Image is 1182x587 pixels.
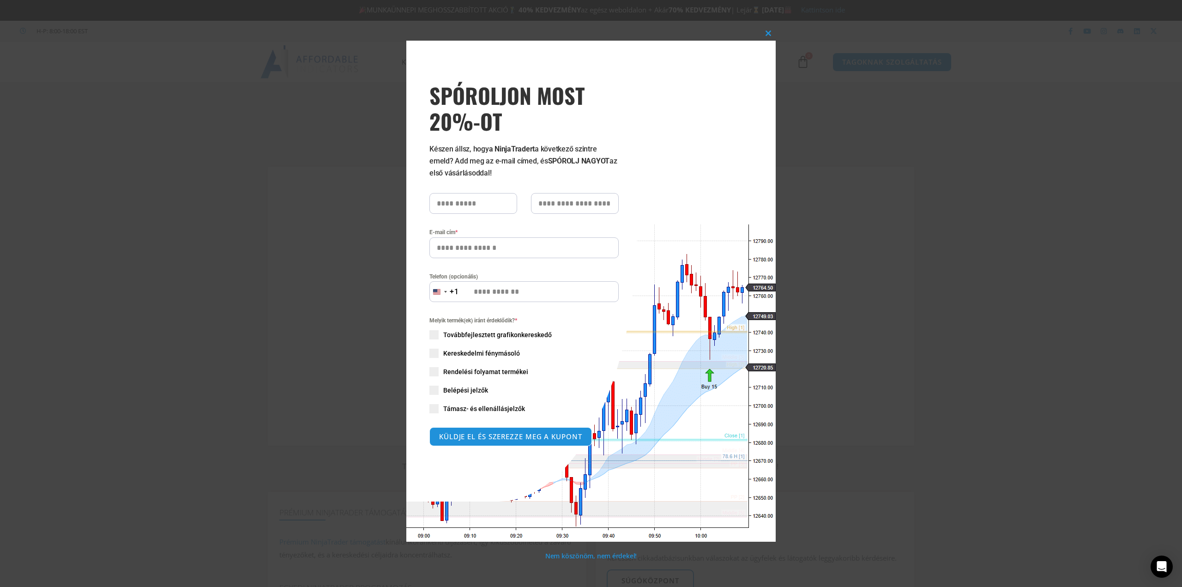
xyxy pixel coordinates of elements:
a: Nem köszönöm, nem érdekel! [545,551,637,560]
label: Kereskedelmi fénymásoló [429,349,619,358]
label: Támasz- és ellenállásjelzők [429,404,619,413]
font: +1 [450,287,459,296]
font: Rendelési folyamat termékei [443,368,528,375]
font: a NinjaTradert [489,145,535,153]
label: Továbbfejlesztett grafikonkereskedő [429,330,619,339]
font: Továbbfejlesztett grafikonkereskedő [443,331,552,339]
font: Telefon (opcionális) [429,273,478,280]
button: KÜLDJE EL ÉS SZEREZZE MEG A KUPONT [429,427,592,446]
label: Belépési jelzők [429,386,619,395]
font: SPÓROLJ NAGYOT [548,157,610,165]
font: SPÓROLJON MOST 20%-OT [429,79,585,137]
font: Támasz- és ellenállásjelzők [443,405,525,412]
font: KÜLDJE EL ÉS SZEREZZE MEG A KUPONT [439,432,582,441]
font: Készen állsz, hogy [429,145,489,153]
font: Belépési jelzők [443,387,488,394]
label: Rendelési folyamat termékei [429,367,619,376]
button: Kiválasztott ország [429,281,459,302]
font: E-mail cím [429,229,455,236]
font: az első vásárlásoddal! [429,157,617,177]
font: Melyik termék(ek) iránt érdeklődik? [429,317,515,324]
div: Intercom Messenger megnyitása [1151,556,1173,578]
font: Kereskedelmi fénymásoló [443,350,520,357]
